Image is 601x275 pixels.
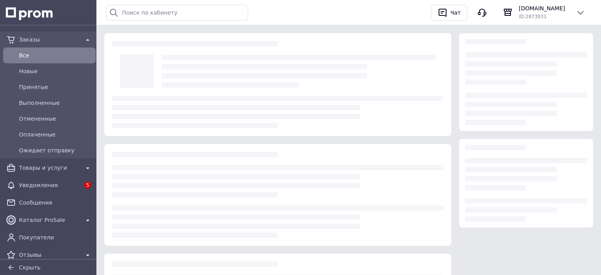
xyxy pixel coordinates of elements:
[19,181,80,189] span: Уведомления
[19,51,92,59] span: Все
[84,182,91,189] span: 5
[106,5,248,21] input: Поиск по кабинету
[519,14,546,19] span: ID: 2873031
[19,115,92,123] span: Отмененные
[19,216,80,224] span: Каталог ProSale
[19,164,80,172] span: Товары и услуги
[449,7,462,19] div: Чат
[19,67,92,75] span: Новые
[19,146,92,154] span: Ожидает отправку
[19,199,92,207] span: Сообщения
[519,4,569,12] span: [DOMAIN_NAME]
[19,233,92,241] span: Покупатели
[19,131,92,138] span: Оплаченные
[431,5,467,21] button: Чат
[19,36,80,44] span: Заказы
[19,251,80,259] span: Отзывы
[19,83,92,91] span: Принятые
[19,264,41,271] span: Скрыть
[19,99,92,107] span: Выполненные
